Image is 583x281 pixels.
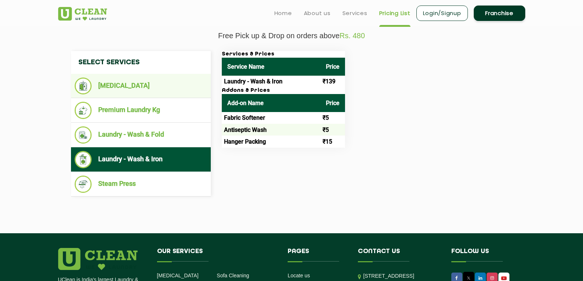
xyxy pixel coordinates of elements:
[320,112,345,124] td: ₹5
[222,94,320,112] th: Add-on Name
[363,272,440,280] p: [STREET_ADDRESS]
[75,126,207,144] li: Laundry - Wash & Fold
[340,32,365,40] span: Rs. 480
[320,94,345,112] th: Price
[320,58,345,76] th: Price
[75,102,92,119] img: Premium Laundry Kg
[75,102,207,119] li: Premium Laundry Kg
[222,112,320,124] td: Fabric Softener
[222,58,320,76] th: Service Name
[320,136,345,147] td: ₹15
[75,176,92,193] img: Steam Press
[58,32,525,40] p: Free Pick up & Drop on orders above
[75,78,92,94] img: Dry Cleaning
[288,248,347,262] h4: Pages
[217,273,249,278] a: Sofa Cleaning
[75,176,207,193] li: Steam Press
[379,9,410,18] a: Pricing List
[75,78,207,94] li: [MEDICAL_DATA]
[157,273,199,278] a: [MEDICAL_DATA]
[58,7,107,21] img: UClean Laundry and Dry Cleaning
[75,151,207,168] li: Laundry - Wash & Iron
[358,248,440,262] h4: Contact us
[58,248,138,270] img: logo.png
[71,51,211,74] h4: Select Services
[222,136,320,147] td: Hanger Packing
[222,124,320,136] td: Antiseptic Wash
[75,151,92,168] img: Laundry - Wash & Iron
[222,87,345,94] h3: Addons & Prices
[451,248,516,262] h4: Follow us
[157,248,277,262] h4: Our Services
[222,51,345,58] h3: Services & Prices
[75,126,92,144] img: Laundry - Wash & Fold
[304,9,331,18] a: About us
[274,9,292,18] a: Home
[320,76,345,87] td: ₹139
[342,9,367,18] a: Services
[416,6,468,21] a: Login/Signup
[320,124,345,136] td: ₹5
[222,76,320,87] td: Laundry - Wash & Iron
[288,273,310,278] a: Locate us
[474,6,525,21] a: Franchise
